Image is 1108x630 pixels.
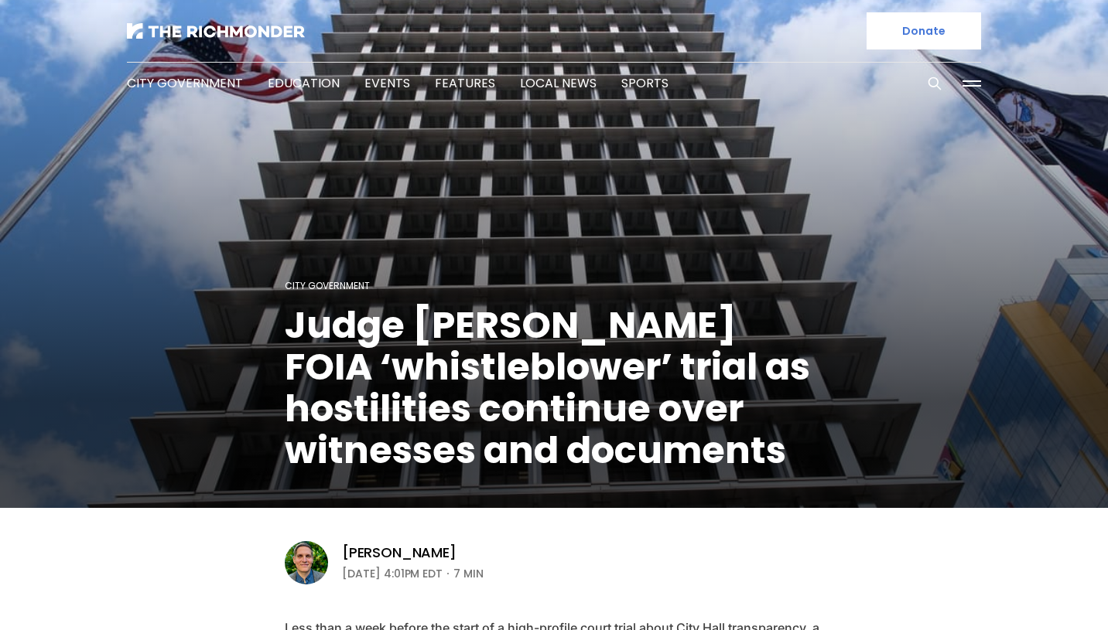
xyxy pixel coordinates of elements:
h1: Judge [PERSON_NAME] FOIA ‘whistleblower’ trial as hostilities continue over witnesses and documents [285,305,823,472]
a: Events [364,74,410,92]
a: [PERSON_NAME] [342,543,457,562]
img: Graham Moomaw [285,541,328,584]
a: Education [268,74,340,92]
a: Sports [621,74,669,92]
a: Donate [867,12,981,49]
button: Search this site [923,72,946,95]
a: City Government [127,74,243,92]
a: Local News [520,74,597,92]
span: 7 min [453,564,484,583]
a: Features [435,74,495,92]
img: The Richmonder [127,23,305,39]
a: City Government [285,279,370,292]
time: [DATE] 4:01PM EDT [342,564,443,583]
